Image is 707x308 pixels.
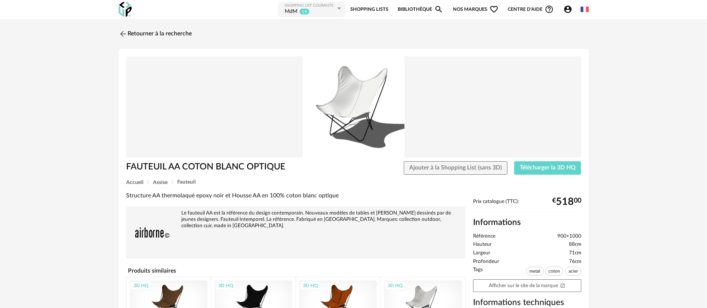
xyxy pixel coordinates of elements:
[556,199,574,205] span: 518
[285,8,297,16] div: MdM
[552,199,581,205] div: € 00
[569,241,581,248] span: 88cm
[398,1,443,18] a: BibliothèqueMagnify icon
[177,180,195,185] span: Fauteuil
[300,281,321,290] div: 3D HQ
[350,1,388,18] a: Shopping Lists
[545,5,554,14] span: Help Circle Outline icon
[473,250,490,257] span: Largeur
[126,180,143,185] span: Accueil
[285,3,335,8] div: Shopping List courante
[545,267,563,276] span: coton
[473,217,581,228] h2: Informations
[130,281,152,290] div: 3D HQ
[569,258,581,265] span: 76cm
[581,5,589,13] img: fr
[473,297,581,308] h3: Informations techniques
[126,180,581,185] div: Breadcrumb
[520,165,576,171] span: Télécharger la 3D HQ
[473,267,483,277] span: Tags
[130,210,175,255] img: brand logo
[153,180,168,185] span: Assise
[473,258,499,265] span: Profondeur
[299,8,310,15] sup: 19
[557,233,581,240] span: 900+1000
[508,5,554,14] span: Centre d'aideHelp Circle Outline icon
[473,279,581,292] a: Afficher sur le site de la marqueOpen In New icon
[409,165,502,171] span: Ajouter à la Shopping List (sans 3D)
[514,161,581,175] button: Télécharger la 3D HQ
[563,5,572,14] span: Account Circle icon
[126,265,466,276] h4: Produits similaires
[126,161,312,173] h1: FAUTEUIL AA COTON BLANC OPTIQUE
[563,5,576,14] span: Account Circle icon
[119,29,128,38] img: svg+xml;base64,PHN2ZyB3aWR0aD0iMjQiIGhlaWdodD0iMjQiIHZpZXdCb3g9IjAgMCAyNCAyNCIgZmlsbD0ibm9uZSIgeG...
[215,281,237,290] div: 3D HQ
[489,5,498,14] span: Heart Outline icon
[126,56,581,158] img: Product pack shot
[569,250,581,257] span: 71cm
[473,241,492,248] span: Hauteur
[434,5,443,14] span: Magnify icon
[526,267,544,276] span: metal
[473,233,495,240] span: Référence
[119,2,132,17] img: OXP
[126,192,466,200] div: Structure AA thermolaqué epoxy noir et Housse AA en 100% coton blanc optique
[130,210,462,229] div: Le fauteuil AA est la référence du design contemporain. Nouveaux modèles de tables et [PERSON_NAM...
[565,267,581,276] span: acier
[119,26,192,42] a: Retourner à la recherche
[404,161,507,175] button: Ajouter à la Shopping List (sans 3D)
[560,283,565,288] span: Open In New icon
[453,1,498,18] span: Nos marques
[384,281,406,290] div: 3D HQ
[473,199,581,212] div: Prix catalogue (TTC):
